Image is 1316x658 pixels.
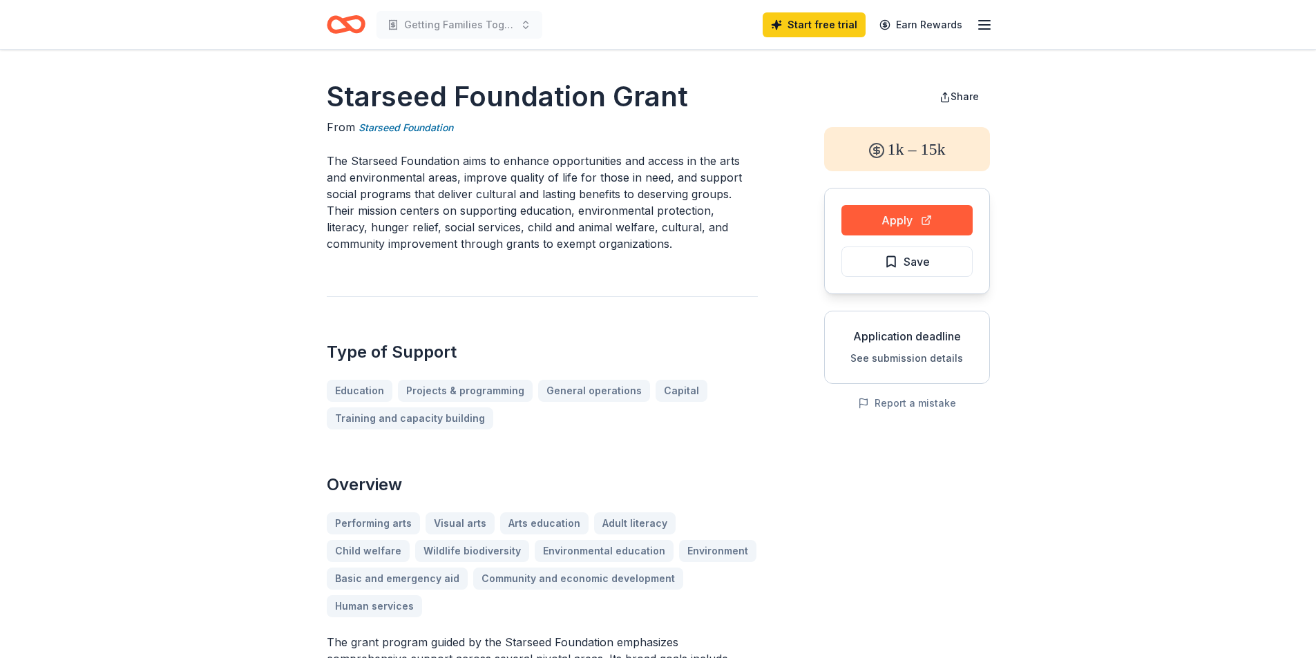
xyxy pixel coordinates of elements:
span: Save [904,253,930,271]
h1: Starseed Foundation Grant [327,77,758,116]
a: Earn Rewards [871,12,971,37]
a: General operations [538,380,650,402]
a: Start free trial [763,12,866,37]
a: Starseed Foundation [359,119,453,136]
h2: Type of Support [327,341,758,363]
a: Training and capacity building [327,407,493,429]
button: Share [928,83,990,110]
a: Home [327,8,365,41]
div: From [327,119,758,136]
button: Apply [841,205,973,235]
a: Projects & programming [398,380,533,402]
button: Getting Families Together Annual Leadership Enrichment Conference [376,11,542,39]
div: 1k – 15k [824,127,990,171]
span: Share [951,90,979,102]
span: Getting Families Together Annual Leadership Enrichment Conference [404,17,515,33]
button: See submission details [850,350,963,367]
button: Report a mistake [858,395,956,412]
div: Application deadline [836,328,978,345]
h2: Overview [327,474,758,496]
a: Capital [656,380,707,402]
a: Education [327,380,392,402]
button: Save [841,246,973,277]
p: The Starseed Foundation aims to enhance opportunities and access in the arts and environmental ar... [327,153,758,252]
